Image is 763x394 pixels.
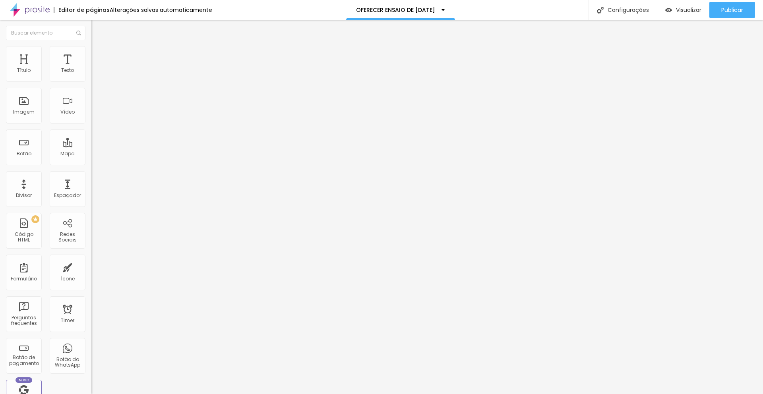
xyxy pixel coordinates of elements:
[52,232,83,243] div: Redes Sociais
[61,318,74,323] div: Timer
[54,193,81,198] div: Espaçador
[54,7,110,13] div: Editor de páginas
[60,151,75,156] div: Mapa
[6,26,85,40] input: Buscar elemento
[60,109,75,115] div: Vídeo
[17,68,31,73] div: Título
[676,7,701,13] span: Visualizar
[8,315,39,326] div: Perguntas frequentes
[597,7,604,14] img: Icone
[16,193,32,198] div: Divisor
[8,355,39,366] div: Botão de pagamento
[61,68,74,73] div: Texto
[13,109,35,115] div: Imagem
[76,31,81,35] img: Icone
[15,377,33,383] div: Novo
[8,232,39,243] div: Código HTML
[709,2,755,18] button: Publicar
[110,7,212,13] div: Alterações salvas automaticamente
[11,276,37,282] div: Formulário
[52,357,83,368] div: Botão do WhatsApp
[356,7,435,13] p: OFERECER ENSAIO DE [DATE]
[91,20,763,394] iframe: Editor
[657,2,709,18] button: Visualizar
[721,7,743,13] span: Publicar
[61,276,75,282] div: Ícone
[17,151,31,156] div: Botão
[665,7,672,14] img: view-1.svg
